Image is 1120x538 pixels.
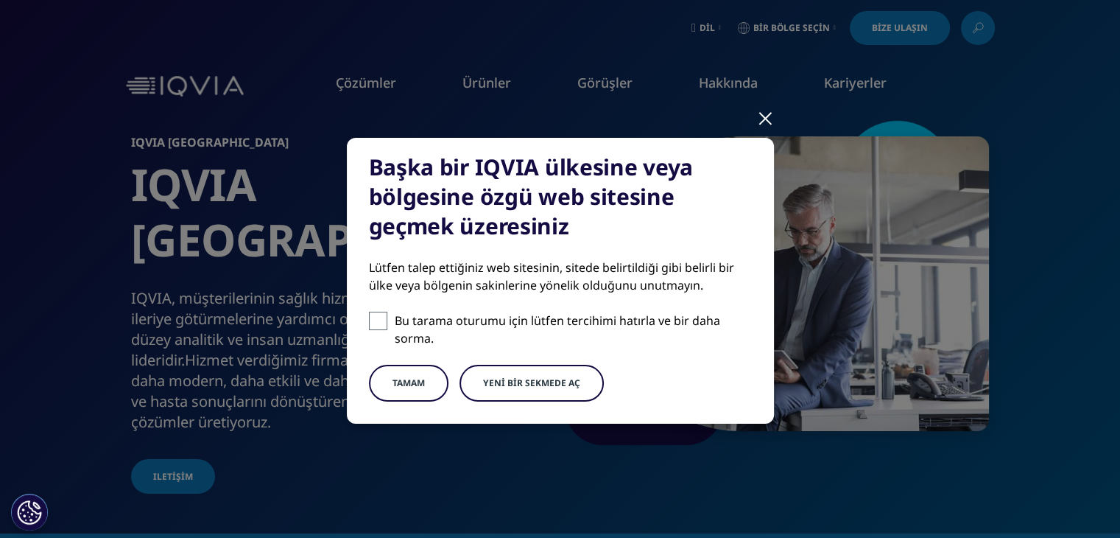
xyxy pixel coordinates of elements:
[459,365,604,402] button: Yeni bir sekmede aç
[395,312,720,346] font: Bu tarama oturumu için lütfen tercihimi hatırla ve bir daha sorma.
[392,377,425,389] font: TAMAM
[369,365,448,402] button: TAMAM
[483,377,580,389] font: Yeni bir sekmede aç
[369,152,693,241] font: Başka bir IQVIA ülkesine veya bölgesine özgü web sitesine geçmek üzeresiniz
[369,259,734,293] font: Lütfen talep ettiğiniz web sitesinin, sitede belirtildiği gibi belirli bir ülke veya bölgenin sak...
[11,494,48,531] button: Tanımlama Bilgisi Ayarları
